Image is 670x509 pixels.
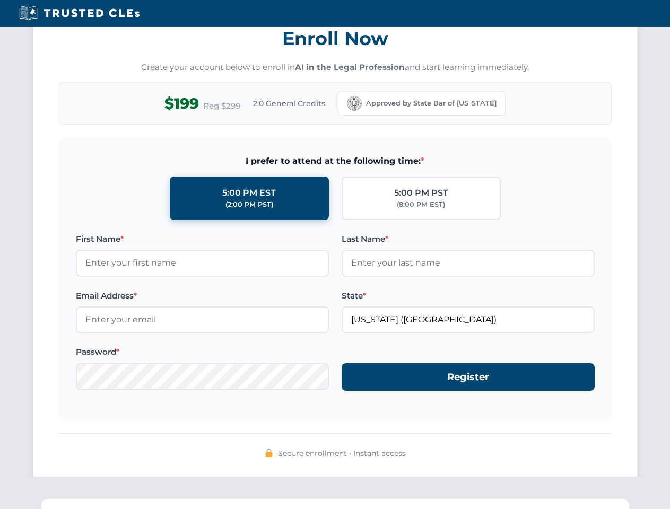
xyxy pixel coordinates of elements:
[347,96,362,111] img: California Bar
[59,62,612,74] p: Create your account below to enroll in and start learning immediately.
[76,250,329,276] input: Enter your first name
[265,449,273,457] img: 🔒
[16,5,143,21] img: Trusted CLEs
[342,250,595,276] input: Enter your last name
[342,306,595,333] input: California (CA)
[76,346,329,358] label: Password
[59,22,612,55] h3: Enroll Now
[278,447,406,459] span: Secure enrollment • Instant access
[203,100,240,112] span: Reg $299
[76,306,329,333] input: Enter your email
[253,98,325,109] span: 2.0 General Credits
[225,199,273,210] div: (2:00 PM PST)
[76,289,329,302] label: Email Address
[76,233,329,245] label: First Name
[366,98,497,109] span: Approved by State Bar of [US_STATE]
[394,186,448,200] div: 5:00 PM PST
[342,233,595,245] label: Last Name
[397,199,445,210] div: (8:00 PM EST)
[342,289,595,302] label: State
[76,154,595,168] span: I prefer to attend at the following time:
[222,186,276,200] div: 5:00 PM EST
[164,92,199,116] span: $199
[342,363,595,391] button: Register
[295,62,405,72] strong: AI in the Legal Profession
